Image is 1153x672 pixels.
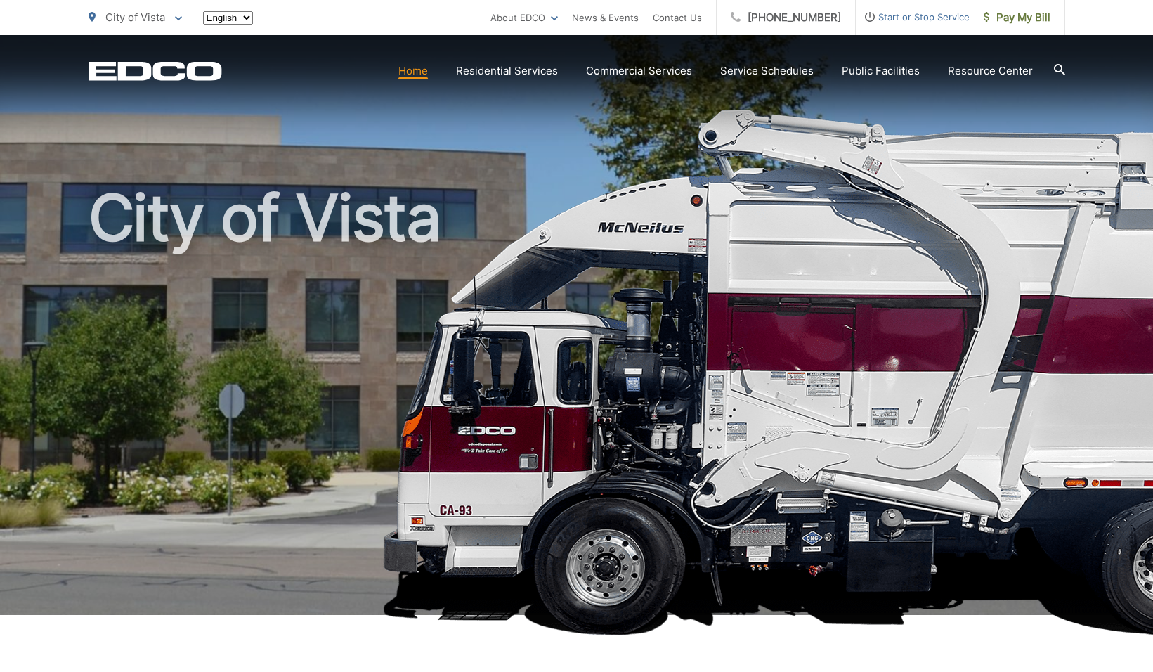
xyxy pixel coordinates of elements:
[105,11,165,24] span: City of Vista
[203,11,253,25] select: Select a language
[720,63,814,79] a: Service Schedules
[653,9,702,26] a: Contact Us
[586,63,692,79] a: Commercial Services
[89,183,1065,628] h1: City of Vista
[89,61,222,81] a: EDCD logo. Return to the homepage.
[490,9,558,26] a: About EDCO
[456,63,558,79] a: Residential Services
[948,63,1033,79] a: Resource Center
[984,9,1050,26] span: Pay My Bill
[842,63,920,79] a: Public Facilities
[572,9,639,26] a: News & Events
[398,63,428,79] a: Home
